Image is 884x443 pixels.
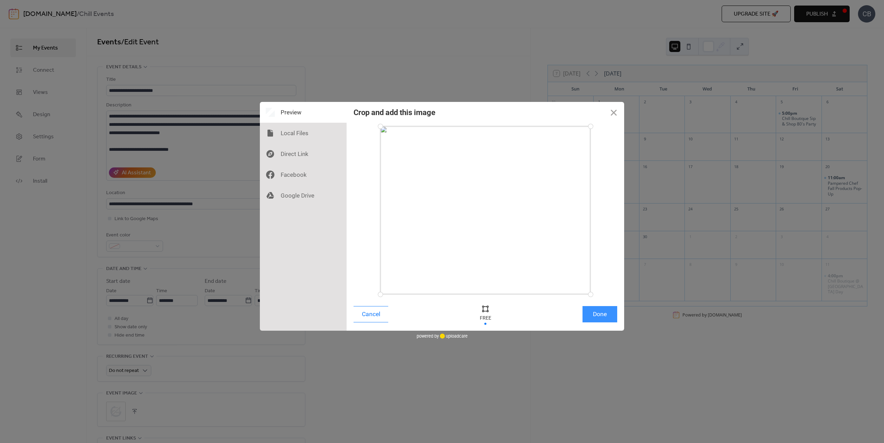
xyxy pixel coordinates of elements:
div: Preview [260,102,347,123]
div: powered by [417,331,468,341]
div: Direct Link [260,144,347,164]
button: Done [583,306,617,322]
button: Cancel [354,306,388,322]
div: Local Files [260,123,347,144]
div: Crop and add this image [354,108,435,117]
div: Facebook [260,164,347,185]
a: uploadcare [439,333,468,339]
button: Close [603,102,624,123]
div: Google Drive [260,185,347,206]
